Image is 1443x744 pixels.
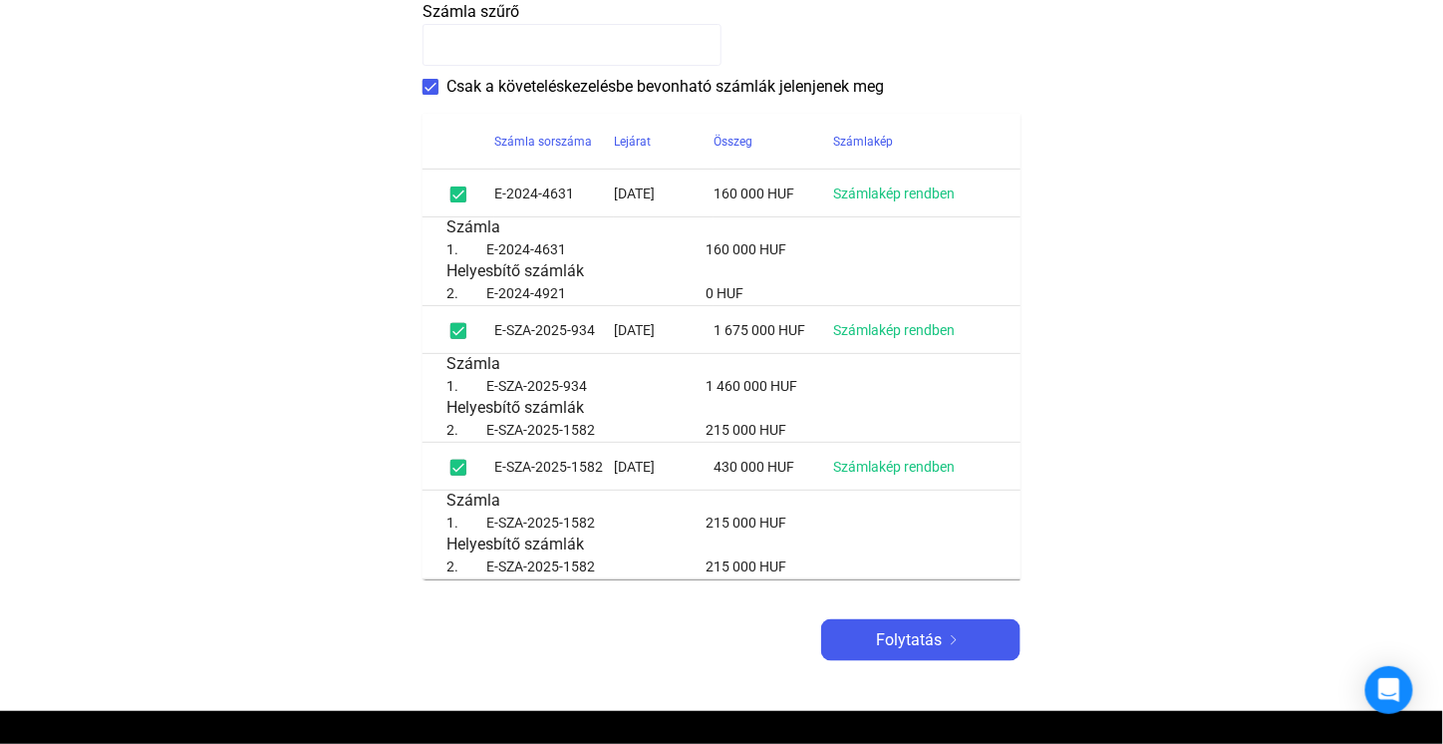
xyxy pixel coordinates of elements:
[833,130,997,154] div: Számlakép
[446,491,997,511] div: Számla
[714,170,833,217] td: 160 000 HUF
[706,511,997,535] td: 215 000 HUF
[833,322,955,338] a: Számlakép rendben
[706,281,997,305] td: 0 HUF
[714,130,833,154] div: Összeg
[614,130,651,154] div: Lejárat
[446,281,486,305] td: 2.
[486,374,706,398] td: E-SZA-2025-934
[446,555,486,578] td: 2.
[446,535,997,555] div: Helyesbítő számlák
[833,130,893,154] div: Számlakép
[446,374,486,398] td: 1.
[706,237,997,261] td: 160 000 HUF
[706,374,997,398] td: 1 460 000 HUF
[706,555,997,578] td: 215 000 HUF
[446,261,997,281] div: Helyesbítő számlák
[833,459,955,475] a: Számlakép rendben
[706,418,997,442] td: 215 000 HUF
[494,306,614,354] td: E-SZA-2025-934
[614,443,714,491] td: [DATE]
[614,130,714,154] div: Lejárat
[486,511,706,535] td: E-SZA-2025-1582
[494,130,614,154] div: Számla sorszáma
[486,237,706,261] td: E-2024-4631
[446,237,486,261] td: 1.
[614,306,714,354] td: [DATE]
[714,443,833,491] td: 430 000 HUF
[1365,666,1413,714] div: Open Intercom Messenger
[486,555,706,578] td: E-SZA-2025-1582
[486,281,706,305] td: E-2024-4921
[876,628,942,652] span: Folytatás
[833,186,955,201] a: Számlakép rendben
[446,354,997,374] div: Számla
[494,130,592,154] div: Számla sorszáma
[446,75,884,99] span: Csak a követeléskezelésbe bevonható számlák jelenjenek meg
[446,398,997,418] div: Helyesbítő számlák
[821,619,1020,661] button: Folytatásarrow-right-white
[446,511,486,535] td: 1.
[446,217,997,237] div: Számla
[714,306,833,354] td: 1 675 000 HUF
[942,635,966,645] img: arrow-right-white
[614,170,714,217] td: [DATE]
[486,418,706,442] td: E-SZA-2025-1582
[714,130,752,154] div: Összeg
[494,443,614,491] td: E-SZA-2025-1582
[446,418,486,442] td: 2.
[423,2,519,21] span: Számla szűrő
[494,170,614,217] td: E-2024-4631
